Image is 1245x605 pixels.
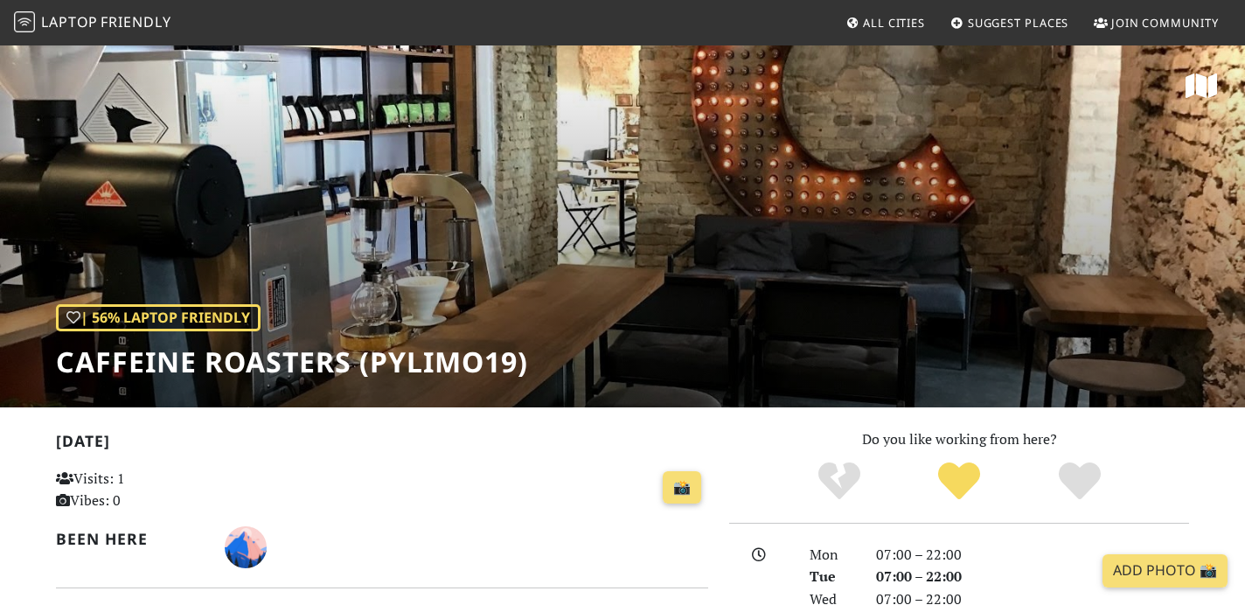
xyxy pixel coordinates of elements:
[663,471,701,504] a: 📸
[968,15,1069,31] span: Suggest Places
[14,11,35,32] img: LaptopFriendly
[866,566,1200,588] div: 07:00 – 22:00
[799,544,866,567] div: Mon
[1087,7,1226,38] a: Join Community
[101,12,170,31] span: Friendly
[1111,15,1219,31] span: Join Community
[799,566,866,588] div: Tue
[56,468,260,512] p: Visits: 1 Vibes: 0
[1019,460,1140,504] div: Definitely!
[225,526,267,568] img: 3420-ziede.jpg
[56,530,204,548] h2: Been here
[838,7,932,38] a: All Cities
[56,304,261,332] div: | 56% Laptop Friendly
[1102,554,1228,588] a: Add Photo 📸
[56,432,708,457] h2: [DATE]
[41,12,98,31] span: Laptop
[14,8,171,38] a: LaptopFriendly LaptopFriendly
[225,536,267,555] span: Žiedė
[866,544,1200,567] div: 07:00 – 22:00
[943,7,1076,38] a: Suggest Places
[899,460,1019,504] div: Yes
[729,428,1189,451] p: Do you like working from here?
[863,15,925,31] span: All Cities
[56,345,528,379] h1: Caffeine Roasters (Pylimo19)
[779,460,900,504] div: No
